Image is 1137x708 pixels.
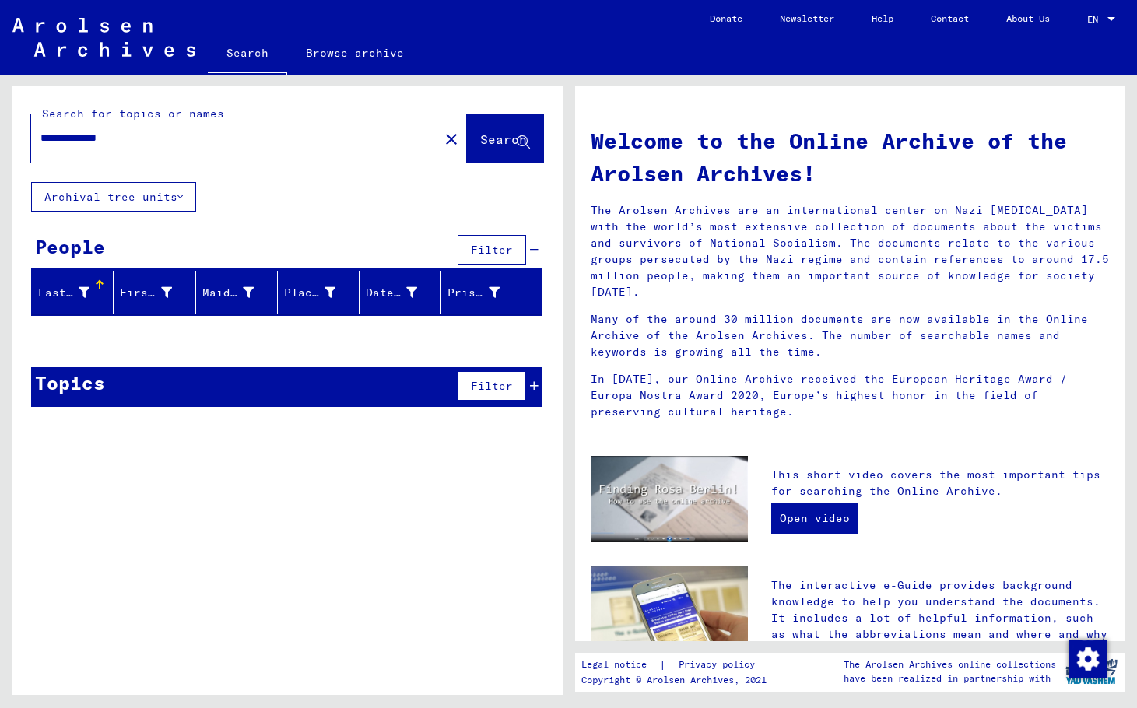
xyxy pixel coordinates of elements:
mat-icon: close [442,130,461,149]
mat-header-cell: First Name [114,271,195,314]
div: Date of Birth [366,280,440,305]
div: Maiden Name [202,280,277,305]
div: People [35,233,105,261]
a: Browse archive [287,34,423,72]
a: Privacy policy [666,657,774,673]
div: Last Name [38,285,89,301]
div: Date of Birth [366,285,417,301]
a: Search [208,34,287,75]
a: Open video [771,503,858,534]
mat-header-cell: Last Name [32,271,114,314]
span: Search [480,131,527,147]
div: Change consent [1069,640,1106,677]
img: Arolsen_neg.svg [12,18,195,57]
div: First Name [120,280,195,305]
p: The Arolsen Archives are an international center on Nazi [MEDICAL_DATA] with the world’s most ext... [591,202,1111,300]
span: Filter [471,243,513,257]
p: Many of the around 30 million documents are now available in the Online Archive of the Arolsen Ar... [591,311,1111,360]
div: Prisoner # [447,285,499,301]
button: Filter [458,371,526,401]
img: eguide.jpg [591,566,748,671]
a: Legal notice [581,657,659,673]
div: Topics [35,369,105,397]
mat-header-cell: Maiden Name [196,271,278,314]
button: Search [467,114,543,163]
button: Archival tree units [31,182,196,212]
div: First Name [120,285,171,301]
div: Place of Birth [284,280,359,305]
div: Place of Birth [284,285,335,301]
div: Last Name [38,280,113,305]
div: Prisoner # [447,280,522,305]
p: This short video covers the most important tips for searching the Online Archive. [771,467,1110,499]
div: | [581,657,774,673]
div: Maiden Name [202,285,254,301]
mat-header-cell: Place of Birth [278,271,360,314]
p: The interactive e-Guide provides background knowledge to help you understand the documents. It in... [771,577,1110,659]
p: Copyright © Arolsen Archives, 2021 [581,673,774,687]
mat-header-cell: Date of Birth [360,271,441,314]
span: EN [1087,14,1104,25]
span: Filter [471,379,513,393]
button: Filter [458,235,526,265]
button: Clear [436,123,467,154]
img: Change consent [1069,640,1107,678]
img: video.jpg [591,456,748,542]
img: yv_logo.png [1062,652,1121,691]
p: The Arolsen Archives online collections [844,657,1056,671]
mat-header-cell: Prisoner # [441,271,541,314]
h1: Welcome to the Online Archive of the Arolsen Archives! [591,124,1111,190]
mat-label: Search for topics or names [42,107,224,121]
p: In [DATE], our Online Archive received the European Heritage Award / Europa Nostra Award 2020, Eu... [591,371,1111,420]
p: have been realized in partnership with [844,671,1056,685]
